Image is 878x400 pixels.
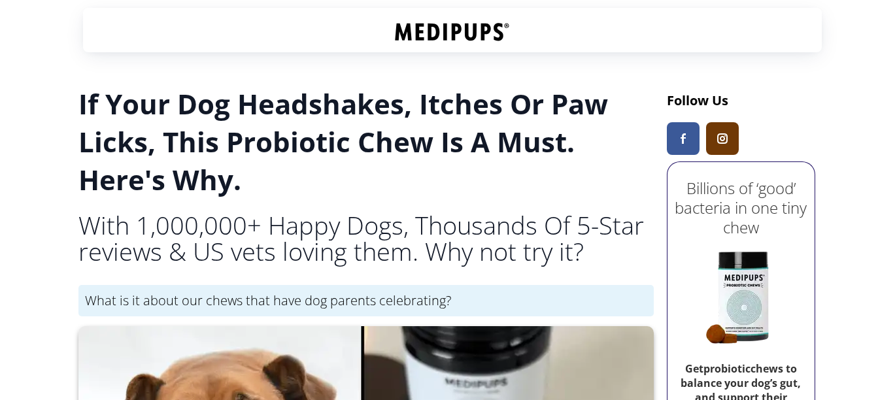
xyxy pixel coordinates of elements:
img: Medipups Facebook [681,133,686,144]
h2: Billions of ‘good’ bacteria in one tiny chew [671,178,811,237]
div: What is it about our chews that have dog parents celebrating? [78,285,654,316]
h3: Follow Us [667,92,815,109]
h2: With 1,000,000+ Happy Dogs, Thousands Of 5-Star reviews & US vets loving them. Why not try it? [78,212,654,264]
h1: If Your Dog Headshakes, Itches Or Paw Licks, This Probiotic Chew Is A Must. Here's Why. [78,85,654,199]
img: Medipups Instagram [717,133,728,144]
